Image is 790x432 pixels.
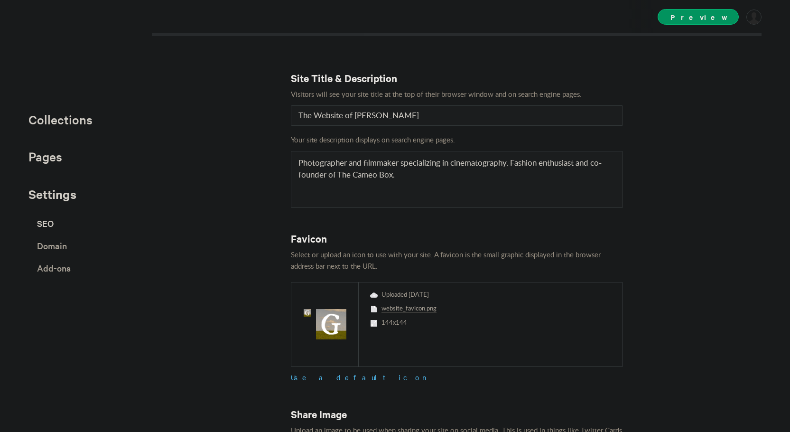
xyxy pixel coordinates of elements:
[291,232,623,245] h3: Favicon
[291,373,430,382] span: Use a default icon
[291,89,623,101] p: Visitors will see your site title at the top of their browser window and on search engine pages.
[291,151,623,208] textarea: Photographer and filmmaker specializing in cinematography.
[381,306,437,312] a: website_favicon.png
[291,71,623,85] h3: Site Title & Description
[28,186,76,202] span: Settings
[291,407,623,421] h3: Share Image
[291,105,623,126] input: e.g., William Goodwin
[291,135,623,146] p: Your site description displays on search engine pages.
[291,250,623,272] p: Select or upload an icon to use with your site. A favicon is the small graphic displayed in the b...
[370,320,611,326] li: 144 x 144
[37,215,54,232] span: SEO
[28,149,62,164] span: Pages
[37,260,71,276] span: Add-ons
[28,112,93,127] span: Collections
[658,9,739,25] span: Preview
[370,292,611,298] li: Uploaded [DATE]
[37,237,67,254] span: Domain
